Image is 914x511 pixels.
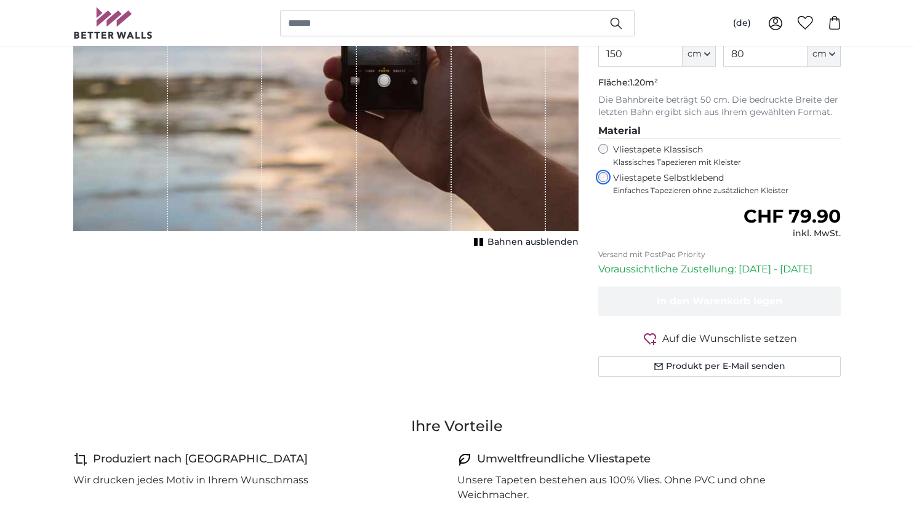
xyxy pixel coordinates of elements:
[613,144,831,167] label: Vliestapete Klassisch
[487,236,579,248] span: Bahnen ausblenden
[598,94,841,119] p: Die Bahnbreite beträgt 50 cm. Die bedruckte Breite der letzten Bahn ergibt sich aus Ihrem gewählt...
[613,186,841,196] span: Einfaches Tapezieren ohne zusätzlichen Kleister
[744,228,841,240] div: inkl. MwSt.
[73,473,308,488] p: Wir drucken jedes Motiv in Ihrem Wunschmass
[683,41,716,67] button: cm
[93,451,308,468] h4: Produziert nach [GEOGRAPHIC_DATA]
[598,331,841,346] button: Auf die Wunschliste setzen
[723,12,761,34] button: (de)
[613,172,841,196] label: Vliestapete Selbstklebend
[73,7,153,39] img: Betterwalls
[470,234,579,251] button: Bahnen ausblenden
[598,356,841,377] button: Produkt per E-Mail senden
[598,77,841,89] p: Fläche:
[812,48,827,60] span: cm
[630,77,658,88] span: 1.20m²
[744,205,841,228] span: CHF 79.90
[688,48,702,60] span: cm
[598,287,841,316] button: In den Warenkorb legen
[457,473,832,502] p: Unsere Tapeten bestehen aus 100% Vlies. Ohne PVC und ohne Weichmacher.
[613,157,831,167] span: Klassisches Tapezieren mit Kleister
[598,262,841,277] p: Voraussichtliche Zustellung: [DATE] - [DATE]
[598,250,841,259] p: Versand mit PostPac Priority
[662,331,797,346] span: Auf die Wunschliste setzen
[477,451,651,468] h4: Umweltfreundliche Vliestapete
[808,41,841,67] button: cm
[598,124,841,139] legend: Material
[73,416,841,436] h3: Ihre Vorteile
[657,295,782,307] span: In den Warenkorb legen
